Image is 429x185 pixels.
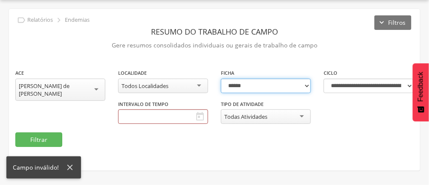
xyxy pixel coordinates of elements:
[195,112,205,122] i: 
[122,82,168,90] div: Todos Localidades
[413,63,429,121] button: Feedback - Mostrar pesquisa
[15,70,24,76] label: ACE
[15,24,414,39] header: Resumo do Trabalho de Campo
[221,101,264,108] label: Tipo de Atividade
[324,70,337,76] label: Ciclo
[15,132,62,147] button: Filtrar
[65,17,90,23] p: Endemias
[417,72,425,102] span: Feedback
[221,70,234,76] label: Ficha
[27,17,53,23] p: Relatórios
[118,70,147,76] label: Localidade
[224,113,267,120] div: Todas Atividades
[19,82,102,97] div: [PERSON_NAME] de [PERSON_NAME]
[374,15,412,30] button: Filtros
[118,101,168,108] label: Intervalo de Tempo
[13,163,65,172] div: Campo inválido!
[17,15,26,25] i: 
[15,39,414,51] p: Gere resumos consolidados individuais ou gerais de trabalho de campo
[54,15,64,25] i: 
